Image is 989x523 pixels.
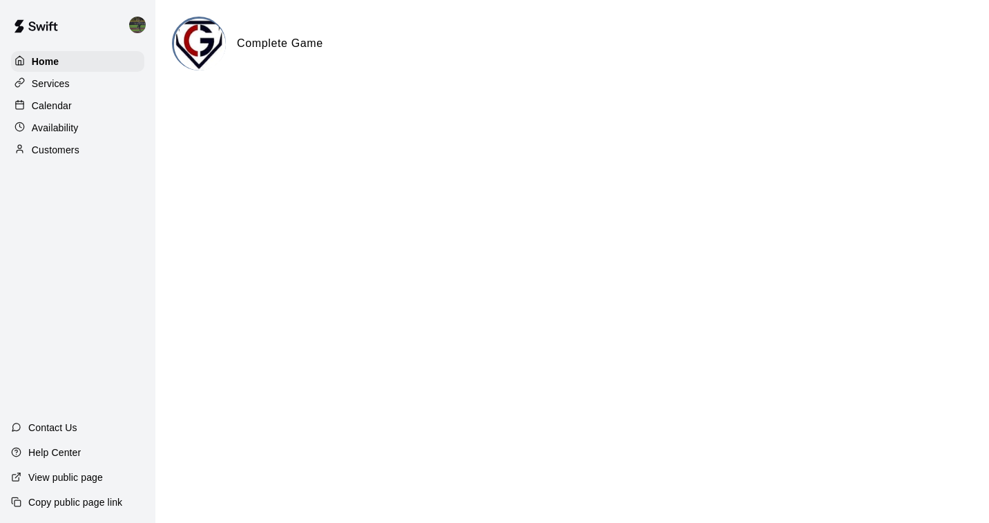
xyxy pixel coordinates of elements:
img: Britt Yount [129,17,146,33]
a: Availability [11,117,144,138]
p: Home [32,55,59,68]
a: Customers [11,140,144,160]
p: Services [32,77,70,91]
img: Complete Game logo [174,19,226,70]
p: Help Center [28,446,81,459]
p: Copy public page link [28,495,122,509]
a: Services [11,73,144,94]
p: Calendar [32,99,72,113]
a: Calendar [11,95,144,116]
div: Britt Yount [126,11,155,39]
p: Availability [32,121,79,135]
h6: Complete Game [237,35,323,53]
p: Customers [32,143,79,157]
p: Contact Us [28,421,77,435]
a: Home [11,51,144,72]
p: View public page [28,470,103,484]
